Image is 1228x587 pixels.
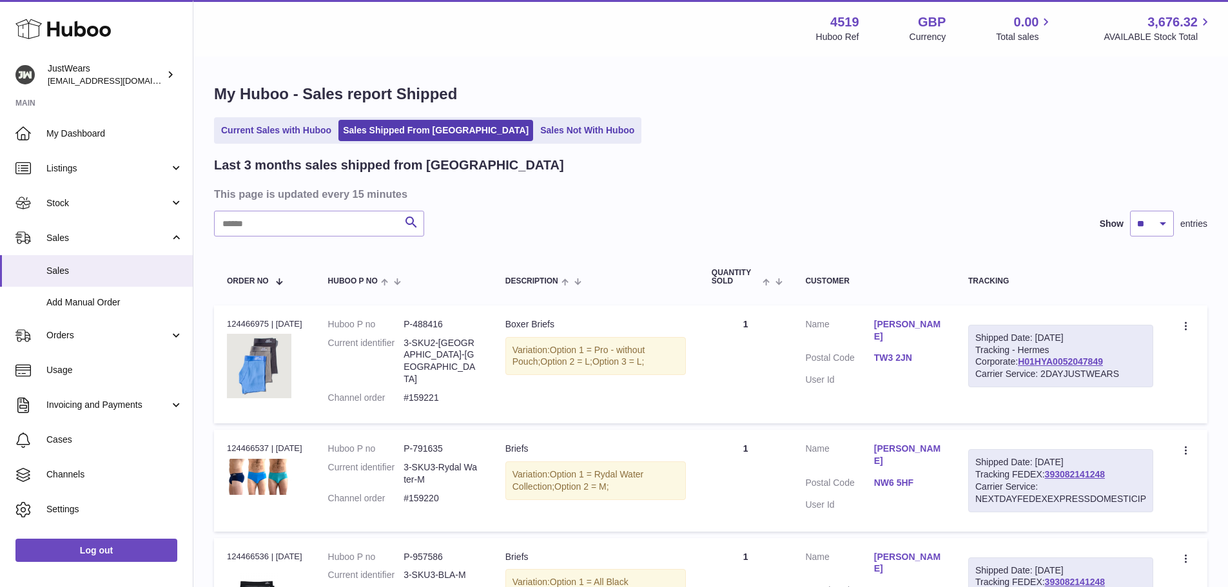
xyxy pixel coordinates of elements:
[15,65,35,84] img: internalAdmin-4519@internal.huboo.com
[874,318,942,343] a: [PERSON_NAME]
[505,277,558,285] span: Description
[227,334,291,398] img: 45191661909242.jpg
[805,499,873,511] dt: User Id
[46,128,183,140] span: My Dashboard
[404,337,480,386] dd: 3-SKU2-[GEOGRAPHIC_DATA]-[GEOGRAPHIC_DATA]
[46,329,170,342] span: Orders
[46,503,183,515] span: Settings
[805,477,873,492] dt: Postal Code
[805,318,873,346] dt: Name
[217,120,336,141] a: Current Sales with Huboo
[975,368,1146,380] div: Carrier Service: 2DAYJUSTWEARS
[338,120,533,141] a: Sales Shipped From [GEOGRAPHIC_DATA]
[699,305,793,423] td: 1
[1147,14,1198,31] span: 3,676.32
[505,461,686,500] div: Variation:
[505,443,686,455] div: Briefs
[975,481,1146,505] div: Carrier Service: NEXTDAYFEDEXEXPRESSDOMESTICIP
[227,443,302,454] div: 124466537 | [DATE]
[968,449,1153,512] div: Tracking FEDEX:
[328,443,404,455] dt: Huboo P no
[536,120,639,141] a: Sales Not With Huboo
[592,356,645,367] span: Option 3 = L;
[404,551,480,563] dd: P-957586
[214,157,564,174] h2: Last 3 months sales shipped from [GEOGRAPHIC_DATA]
[975,564,1146,577] div: Shipped Date: [DATE]
[968,277,1153,285] div: Tracking
[328,277,378,285] span: Huboo P no
[874,477,942,489] a: NW6 5HF
[874,443,942,467] a: [PERSON_NAME]
[46,399,170,411] span: Invoicing and Payments
[328,461,404,486] dt: Current identifier
[805,551,873,579] dt: Name
[48,63,164,87] div: JustWears
[46,232,170,244] span: Sales
[404,461,480,486] dd: 3-SKU3-Rydal Water-M
[1180,218,1207,230] span: entries
[46,197,170,209] span: Stock
[227,318,302,330] div: 124466975 | [DATE]
[46,364,183,376] span: Usage
[404,392,480,404] dd: #159221
[874,551,942,575] a: [PERSON_NAME]
[830,14,859,31] strong: 4519
[996,31,1053,43] span: Total sales
[328,392,404,404] dt: Channel order
[975,332,1146,344] div: Shipped Date: [DATE]
[227,459,291,496] img: 45191687880439.png
[1045,577,1105,587] a: 393082141248
[805,277,942,285] div: Customer
[505,551,686,563] div: Briefs
[328,492,404,505] dt: Channel order
[874,352,942,364] a: TW3 2JN
[328,318,404,331] dt: Huboo P no
[975,456,1146,468] div: Shipped Date: [DATE]
[46,468,183,481] span: Channels
[214,187,1204,201] h3: This page is updated every 15 minutes
[805,374,873,386] dt: User Id
[1104,14,1213,43] a: 3,676.32 AVAILABLE Stock Total
[15,539,177,562] a: Log out
[46,265,183,277] span: Sales
[328,551,404,563] dt: Huboo P no
[505,318,686,331] div: Boxer Briefs
[404,569,480,581] dd: 3-SKU3-BLA-M
[712,269,759,285] span: Quantity Sold
[1014,14,1039,31] span: 0.00
[404,492,480,505] dd: #159220
[968,325,1153,388] div: Tracking - Hermes Corporate:
[1100,218,1124,230] label: Show
[227,277,269,285] span: Order No
[328,569,404,581] dt: Current identifier
[699,430,793,532] td: 1
[554,481,609,492] span: Option 2 = M;
[1104,31,1213,43] span: AVAILABLE Stock Total
[1018,356,1103,367] a: H01HYA0052047849
[48,75,190,86] span: [EMAIL_ADDRESS][DOMAIN_NAME]
[512,469,644,492] span: Option 1 = Rydal Water Collection;
[910,31,946,43] div: Currency
[512,345,645,367] span: Option 1 = Pro - without Pouch;
[996,14,1053,43] a: 0.00 Total sales
[227,551,302,563] div: 124466536 | [DATE]
[816,31,859,43] div: Huboo Ref
[46,296,183,309] span: Add Manual Order
[46,434,183,446] span: Cases
[805,352,873,367] dt: Postal Code
[404,318,480,331] dd: P-488416
[328,337,404,386] dt: Current identifier
[918,14,946,31] strong: GBP
[540,356,592,367] span: Option 2 = L;
[505,337,686,376] div: Variation:
[1045,469,1105,479] a: 393082141248
[214,84,1207,104] h1: My Huboo - Sales report Shipped
[805,443,873,470] dt: Name
[46,162,170,175] span: Listings
[404,443,480,455] dd: P-791635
